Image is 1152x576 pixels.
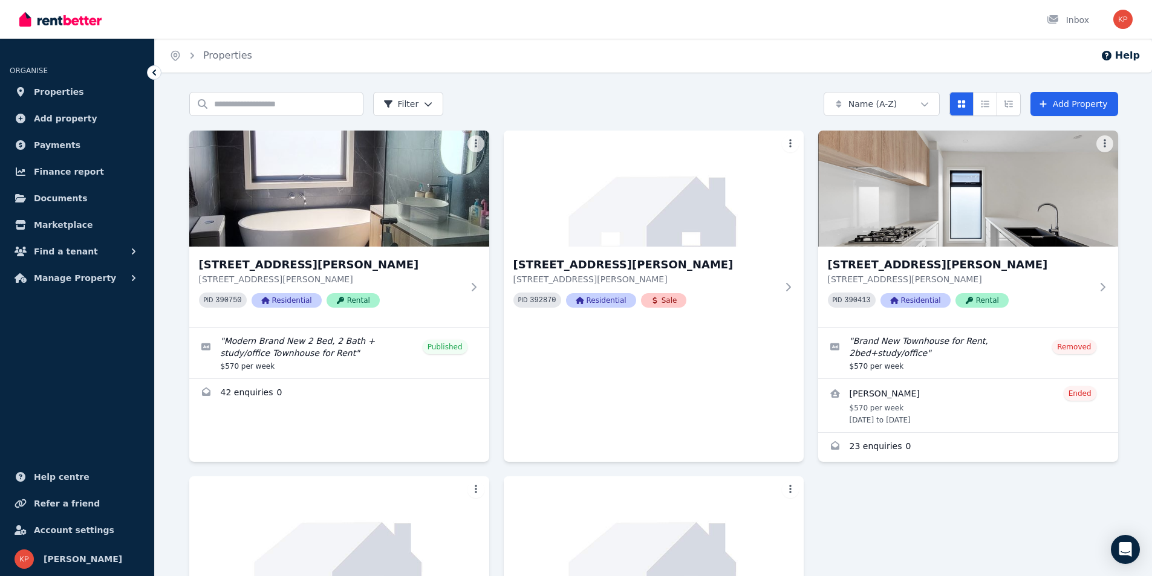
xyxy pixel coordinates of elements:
[34,523,114,537] span: Account settings
[34,111,97,126] span: Add property
[10,491,145,516] a: Refer a friend
[34,218,93,232] span: Marketplace
[955,293,1009,308] span: Rental
[1047,14,1089,26] div: Inbox
[641,293,687,308] span: Sale
[44,552,122,566] span: [PERSON_NAME]
[467,135,484,152] button: More options
[34,271,116,285] span: Manage Property
[204,297,213,303] small: PID
[828,273,1092,285] p: [STREET_ADDRESS][PERSON_NAME]
[34,244,98,259] span: Find a tenant
[34,85,84,99] span: Properties
[155,39,267,73] nav: Breadcrumb
[949,92,974,116] button: Card view
[10,266,145,290] button: Manage Property
[252,293,322,308] span: Residential
[1096,135,1113,152] button: More options
[34,191,88,205] span: Documents
[1111,535,1140,564] div: Open Intercom Messenger
[10,465,145,489] a: Help centre
[848,98,897,110] span: Name (A-Z)
[215,296,241,305] code: 390750
[199,273,463,285] p: [STREET_ADDRESS][PERSON_NAME]
[373,92,444,116] button: Filter
[828,256,1092,273] h3: [STREET_ADDRESS][PERSON_NAME]
[530,296,556,305] code: 392870
[818,433,1118,462] a: Enquiries for 6/32 Scott Ave, St Albans
[973,92,997,116] button: Compact list view
[513,273,777,285] p: [STREET_ADDRESS][PERSON_NAME]
[513,256,777,273] h3: [STREET_ADDRESS][PERSON_NAME]
[844,296,870,305] code: 390413
[189,131,489,327] a: 2/32 Scott Ave, St Albans[STREET_ADDRESS][PERSON_NAME][STREET_ADDRESS][PERSON_NAME]PID 390750Resi...
[818,379,1118,432] a: View details for Mario Roza
[818,131,1118,247] img: 6/32 Scott Ave, St Albans
[34,496,100,511] span: Refer a friend
[15,549,34,569] img: Kate Papashvili
[566,293,636,308] span: Residential
[34,164,104,179] span: Finance report
[34,470,89,484] span: Help centre
[504,131,804,247] img: 2/32 Scott Ave, St Albans
[327,293,380,308] span: Rental
[10,80,145,104] a: Properties
[1113,10,1133,29] img: Kate Papashvili
[10,213,145,237] a: Marketplace
[10,239,145,264] button: Find a tenant
[833,297,842,303] small: PID
[189,379,489,408] a: Enquiries for 2/32 Scott Ave, St Albans
[10,133,145,157] a: Payments
[504,131,804,327] a: 2/32 Scott Ave, St Albans[STREET_ADDRESS][PERSON_NAME][STREET_ADDRESS][PERSON_NAME]PID 392870Resi...
[518,297,528,303] small: PID
[1030,92,1118,116] a: Add Property
[782,135,799,152] button: More options
[19,10,102,28] img: RentBetter
[189,328,489,378] a: Edit listing: Modern Brand New 2 Bed, 2 Bath + study/office Townhouse for Rent
[383,98,419,110] span: Filter
[818,131,1118,327] a: 6/32 Scott Ave, St Albans[STREET_ADDRESS][PERSON_NAME][STREET_ADDRESS][PERSON_NAME]PID 390413Resi...
[10,66,48,75] span: ORGANISE
[949,92,1021,116] div: View options
[189,131,489,247] img: 2/32 Scott Ave, St Albans
[10,106,145,131] a: Add property
[880,293,951,308] span: Residential
[467,481,484,498] button: More options
[824,92,940,116] button: Name (A-Z)
[818,328,1118,378] a: Edit listing: Brand New Townhouse for Rent, 2bed+study/office
[1101,48,1140,63] button: Help
[10,160,145,184] a: Finance report
[782,481,799,498] button: More options
[997,92,1021,116] button: Expanded list view
[10,518,145,542] a: Account settings
[34,138,80,152] span: Payments
[203,50,252,61] a: Properties
[199,256,463,273] h3: [STREET_ADDRESS][PERSON_NAME]
[10,186,145,210] a: Documents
